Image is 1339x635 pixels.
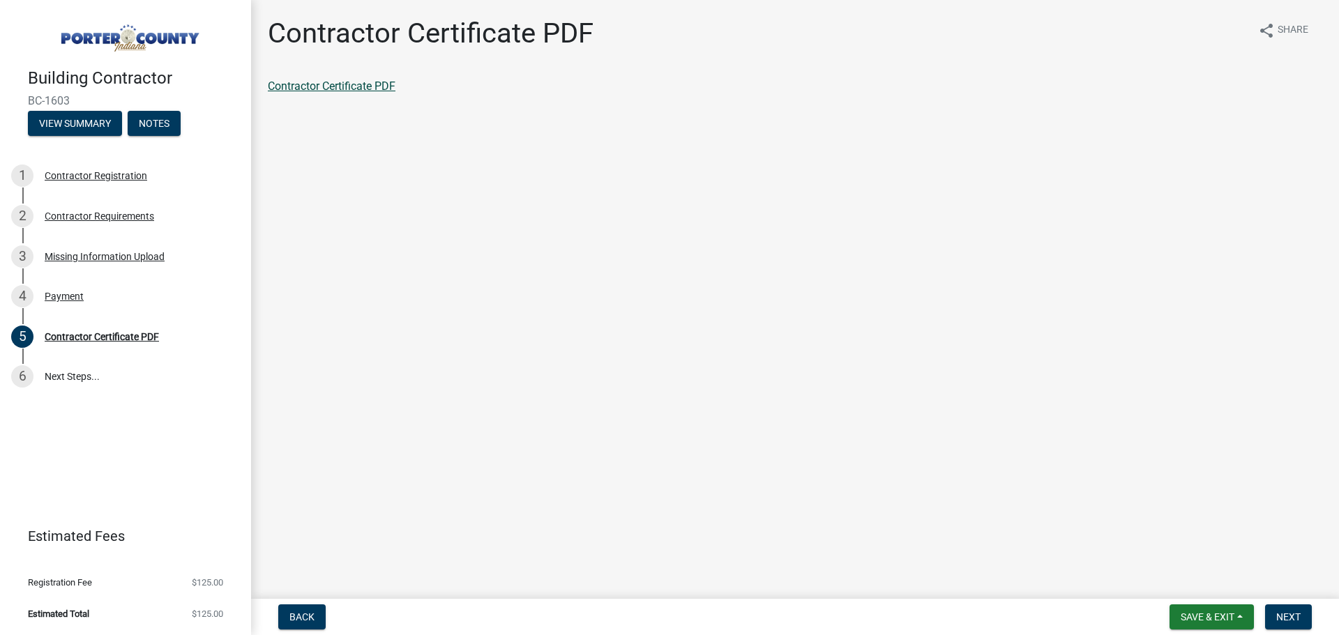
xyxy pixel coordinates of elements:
[1258,22,1275,39] i: share
[278,604,326,629] button: Back
[28,111,122,136] button: View Summary
[45,211,154,221] div: Contractor Requirements
[1181,611,1234,622] span: Save & Exit
[45,171,147,181] div: Contractor Registration
[28,94,223,107] span: BC-1603
[11,365,33,388] div: 6
[1265,604,1312,629] button: Next
[45,291,84,301] div: Payment
[28,118,122,130] wm-modal-confirm: Summary
[45,332,159,342] div: Contractor Certificate PDF
[11,326,33,348] div: 5
[268,79,395,93] a: Contractor Certificate PDF
[11,285,33,307] div: 4
[11,205,33,227] div: 2
[128,118,181,130] wm-modal-confirm: Notes
[128,111,181,136] button: Notes
[11,522,229,550] a: Estimated Fees
[11,245,33,268] div: 3
[1247,17,1319,44] button: shareShare
[45,252,165,261] div: Missing Information Upload
[28,15,229,54] img: Porter County, Indiana
[28,578,92,587] span: Registration Fee
[28,609,89,618] span: Estimated Total
[1278,22,1308,39] span: Share
[268,17,593,50] h1: Contractor Certificate PDF
[28,68,240,89] h4: Building Contractor
[289,611,315,622] span: Back
[1276,611,1301,622] span: Next
[192,578,223,587] span: $125.00
[1170,604,1254,629] button: Save & Exit
[11,165,33,187] div: 1
[192,609,223,618] span: $125.00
